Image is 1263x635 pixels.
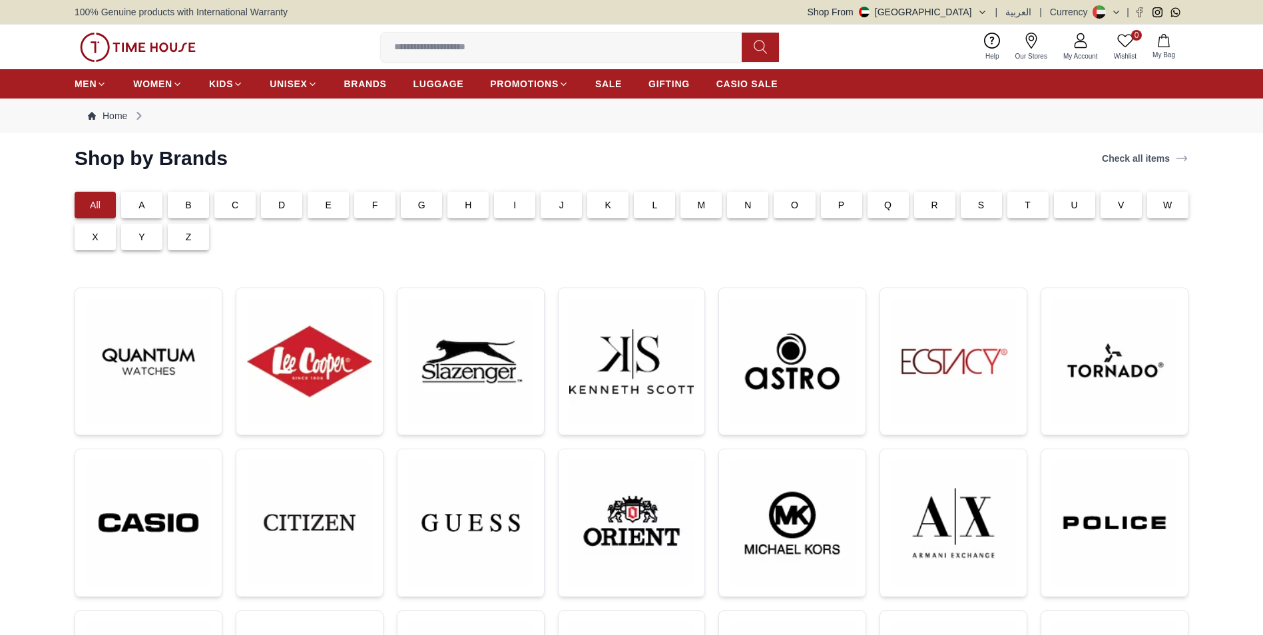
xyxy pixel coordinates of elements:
span: UNISEX [270,77,307,91]
span: BRANDS [344,77,387,91]
p: T [1025,198,1031,212]
span: | [1039,5,1042,19]
img: ... [891,460,1016,586]
p: M [698,198,706,212]
p: S [978,198,985,212]
img: ... [1052,460,1177,586]
a: Facebook [1135,7,1144,17]
h2: Shop by Brands [75,146,228,170]
span: CASIO SALE [716,77,778,91]
a: Check all items [1099,149,1191,168]
img: ... [408,299,533,424]
a: Our Stores [1007,30,1055,64]
p: X [92,230,99,244]
img: ... [891,299,1016,424]
a: KIDS [209,72,243,96]
span: Our Stores [1010,51,1053,61]
span: WOMEN [133,77,172,91]
button: العربية [1005,5,1031,19]
a: UNISEX [270,72,317,96]
img: ... [80,33,196,62]
p: H [465,198,471,212]
p: O [791,198,798,212]
p: Y [138,230,145,244]
p: G [418,198,425,212]
a: LUGGAGE [413,72,464,96]
nav: Breadcrumb [75,99,1188,133]
span: | [1127,5,1129,19]
img: ... [569,460,694,586]
p: I [513,198,516,212]
span: SALE [595,77,622,91]
a: PROMOTIONS [490,72,569,96]
p: V [1118,198,1125,212]
img: ... [86,299,211,424]
p: N [744,198,751,212]
img: ... [1052,299,1177,424]
img: ... [247,299,372,424]
span: My Bag [1147,50,1180,60]
span: Wishlist [1109,51,1142,61]
a: 0Wishlist [1106,30,1144,64]
a: BRANDS [344,72,387,96]
img: United Arab Emirates [859,7,870,17]
a: Home [88,109,127,122]
button: My Bag [1144,31,1183,63]
p: B [185,198,192,212]
p: Q [884,198,891,212]
p: All [90,198,101,212]
span: 0 [1131,30,1142,41]
img: ... [408,460,533,586]
span: | [995,5,998,19]
a: CASIO SALE [716,72,778,96]
p: W [1163,198,1172,212]
button: Shop From[GEOGRAPHIC_DATA] [808,5,987,19]
p: C [232,198,238,212]
span: PROMOTIONS [490,77,559,91]
p: P [838,198,845,212]
a: SALE [595,72,622,96]
a: Whatsapp [1170,7,1180,17]
img: ... [730,460,855,586]
img: ... [730,299,855,424]
a: GIFTING [648,72,690,96]
a: Help [977,30,1007,64]
span: GIFTING [648,77,690,91]
span: 100% Genuine products with International Warranty [75,5,288,19]
img: ... [247,460,372,585]
p: J [559,198,564,212]
a: MEN [75,72,107,96]
span: KIDS [209,77,233,91]
span: MEN [75,77,97,91]
span: Help [980,51,1005,61]
a: WOMEN [133,72,182,96]
p: F [372,198,378,212]
p: E [325,198,332,212]
p: A [138,198,145,212]
div: Currency [1050,5,1093,19]
span: LUGGAGE [413,77,464,91]
p: L [652,198,657,212]
p: U [1071,198,1078,212]
span: My Account [1058,51,1103,61]
img: ... [86,460,211,586]
p: K [605,198,612,212]
p: Z [186,230,192,244]
p: R [931,198,937,212]
img: ... [569,299,694,424]
p: D [278,198,285,212]
a: Instagram [1152,7,1162,17]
